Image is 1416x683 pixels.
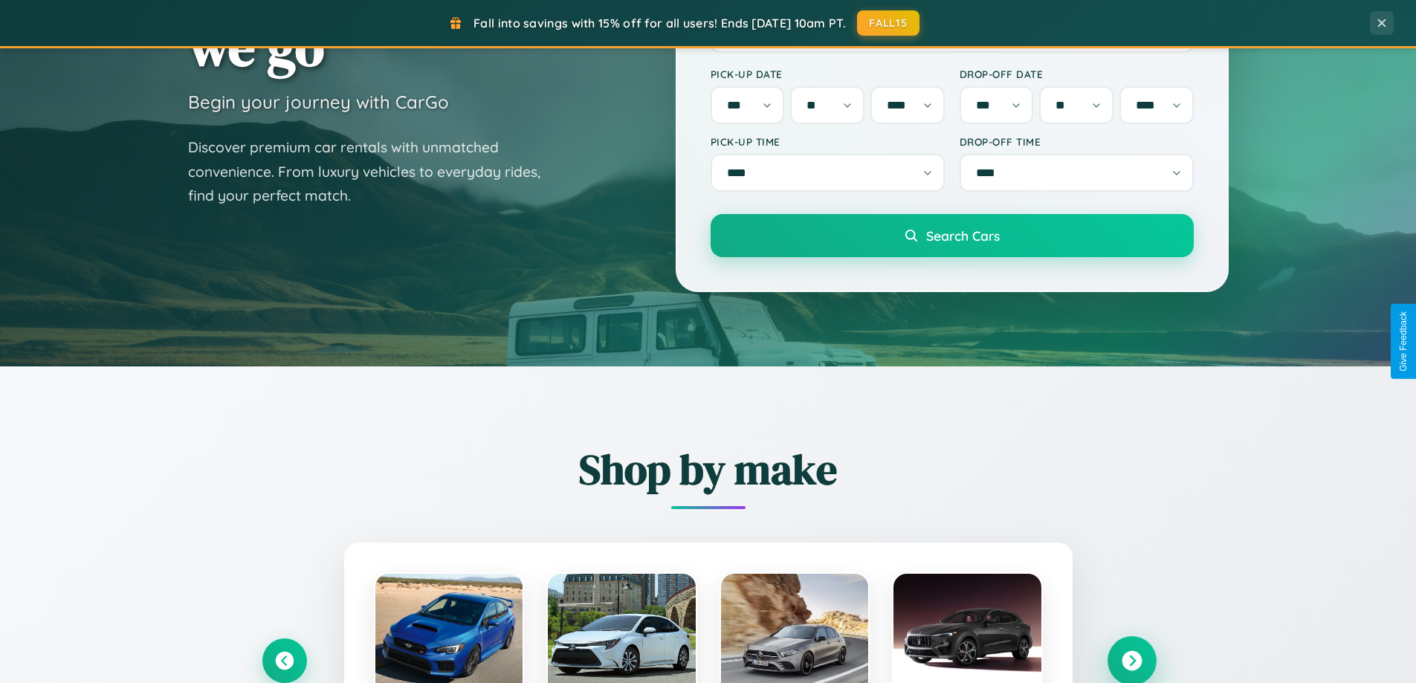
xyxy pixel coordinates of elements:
label: Drop-off Time [960,135,1194,148]
div: Give Feedback [1398,311,1409,372]
span: Fall into savings with 15% off for all users! Ends [DATE] 10am PT. [473,16,846,30]
button: FALL15 [857,10,919,36]
span: Search Cars [926,227,1000,244]
label: Pick-up Time [711,135,945,148]
button: Search Cars [711,214,1194,257]
p: Discover premium car rentals with unmatched convenience. From luxury vehicles to everyday rides, ... [188,135,560,208]
h2: Shop by make [262,441,1154,498]
label: Pick-up Date [711,68,945,80]
label: Drop-off Date [960,68,1194,80]
h3: Begin your journey with CarGo [188,91,449,113]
